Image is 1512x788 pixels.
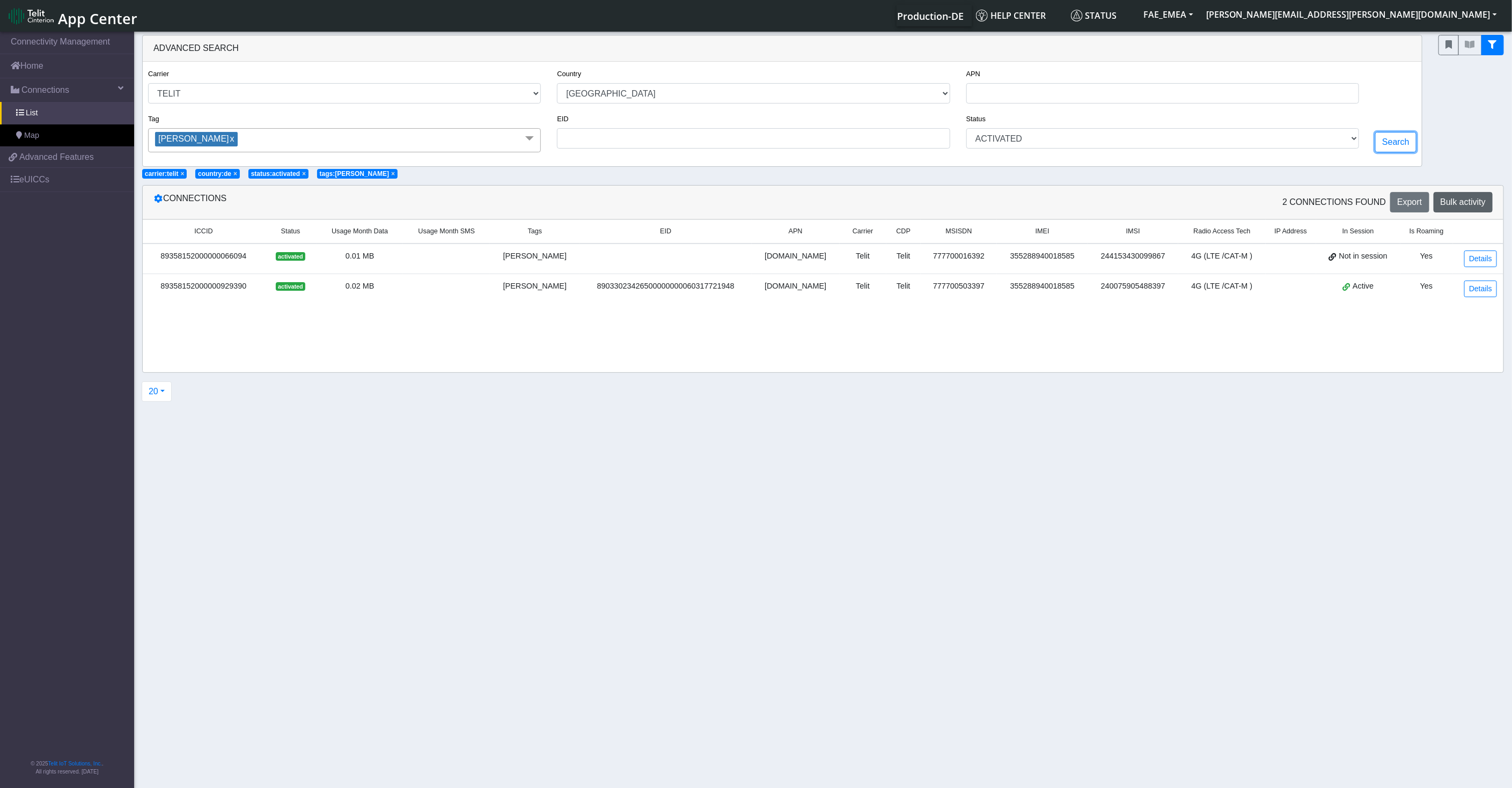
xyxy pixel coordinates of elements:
div: 355288940018585 [1003,281,1081,292]
span: ICCID [194,226,212,237]
label: EID [557,114,568,124]
button: [PERSON_NAME][EMAIL_ADDRESS][PERSON_NAME][DOMAIN_NAME] [1200,5,1503,24]
label: Country [557,69,581,79]
button: Close [233,171,237,177]
button: 20 [142,381,172,402]
span: Tags [528,226,542,237]
span: MSISDN [946,226,972,237]
span: Status [1071,10,1117,21]
span: IMEI [1036,226,1049,237]
span: App Center [58,9,137,28]
div: 89358152000000929390 [149,281,258,292]
span: 4G (LTE /CAT-M ) [1192,282,1253,290]
a: Telit IoT Solutions, Inc. [48,761,102,767]
span: activated [276,282,305,291]
span: Export [1397,197,1422,207]
button: Close [181,171,185,177]
span: Production-DE [897,10,964,23]
div: 89033023426500000000060317721948 [586,281,745,292]
span: carrier:telit [145,170,179,178]
span: List [26,107,38,119]
label: Tag [148,114,159,124]
label: APN [966,69,980,79]
div: [DOMAIN_NAME] [758,251,833,262]
div: Advanced Search [143,35,1422,62]
span: [PERSON_NAME] [158,134,229,143]
div: 89358152000000066094 [149,251,258,262]
span: × [181,170,185,178]
span: Radio Access Tech [1193,226,1250,237]
a: Details [1464,251,1497,267]
span: Yes [1420,282,1433,290]
span: IP Address [1274,226,1307,237]
a: Details [1464,281,1497,297]
span: Help center [976,10,1046,21]
span: status:activated [251,170,300,178]
span: 0.01 MB [346,252,375,260]
span: × [233,170,237,178]
span: × [302,170,306,178]
button: Search [1375,132,1416,152]
a: x [229,134,234,143]
span: 244153430099867 [1101,252,1165,260]
span: Bulk activity [1441,197,1486,207]
img: knowledge.svg [976,10,988,21]
span: activated [276,252,305,261]
div: Connections [145,192,823,212]
span: Yes [1420,252,1433,260]
span: Advanced Features [19,151,94,164]
span: 0.02 MB [346,282,375,290]
span: EID [660,226,671,237]
span: Usage Month SMS [418,226,475,237]
span: Active [1353,281,1374,292]
a: Status [1067,5,1137,26]
div: Telit [846,251,880,262]
span: APN [789,226,803,237]
button: Bulk activity [1434,192,1493,212]
a: Help center [972,5,1067,26]
span: Not in session [1339,251,1388,262]
div: [PERSON_NAME] [496,251,573,262]
span: × [391,170,395,178]
span: country:de [198,170,231,178]
button: FAE_EMEA [1137,5,1200,24]
label: Carrier [148,69,169,79]
span: Usage Month Data [332,226,388,237]
div: [PERSON_NAME] [496,281,573,292]
button: Export [1390,192,1429,212]
span: IMSI [1126,226,1140,237]
span: Map [24,130,39,142]
span: Carrier [853,226,873,237]
span: Telit [897,282,911,290]
label: Status [966,114,986,124]
span: 4G (LTE /CAT-M ) [1192,252,1253,260]
span: tags:[PERSON_NAME] [320,170,389,178]
button: Close [302,171,306,177]
span: In Session [1342,226,1374,237]
div: fitlers menu [1438,35,1504,55]
span: Status [281,226,300,237]
span: Telit [897,252,911,260]
div: Telit [846,281,880,292]
a: Your current platform instance [897,5,963,26]
button: Close [391,171,395,177]
span: Connections [21,84,69,97]
img: status.svg [1071,10,1083,21]
div: 777700503397 [927,281,990,292]
div: 777700016392 [927,251,990,262]
span: 240075905488397 [1101,282,1165,290]
div: [DOMAIN_NAME] [758,281,833,292]
img: logo-telit-cinterion-gw-new.png [9,8,54,25]
span: CDP [897,226,911,237]
span: 2 Connections found [1282,196,1386,209]
span: Is Roaming [1410,226,1444,237]
a: App Center [9,4,136,27]
div: 355288940018585 [1003,251,1081,262]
